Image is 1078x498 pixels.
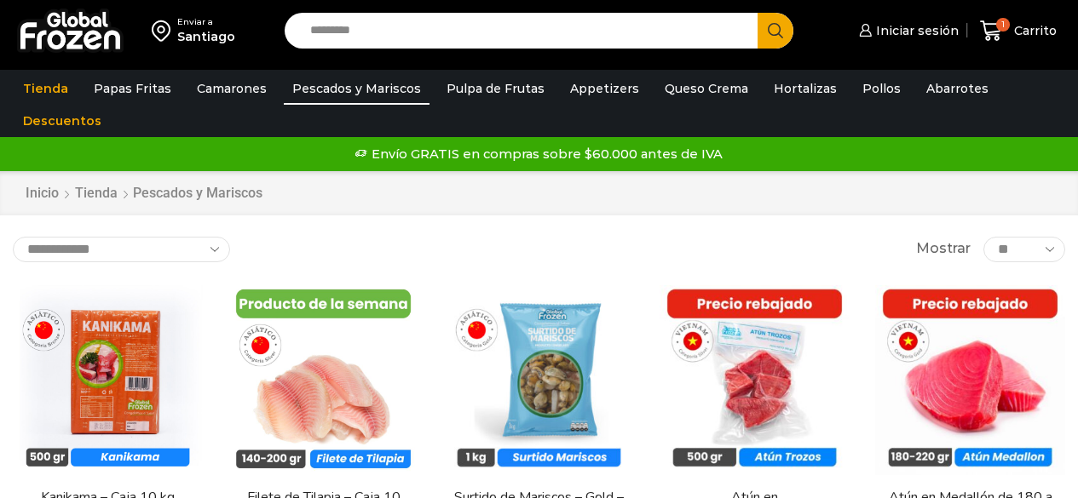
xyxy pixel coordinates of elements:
[152,16,177,45] img: address-field-icon.svg
[25,184,60,203] a: Inicio
[188,72,275,105] a: Camarones
[177,16,235,28] div: Enviar a
[976,11,1061,51] a: 1 Carrito
[13,237,230,262] select: Pedido de la tienda
[25,184,262,203] nav: Breadcrumb
[765,72,845,105] a: Hortalizas
[14,72,77,105] a: Tienda
[916,239,971,259] span: Mostrar
[438,72,553,105] a: Pulpa de Frutas
[854,72,909,105] a: Pollos
[855,14,959,48] a: Iniciar sesión
[918,72,997,105] a: Abarrotes
[177,28,235,45] div: Santiago
[872,22,959,39] span: Iniciar sesión
[133,185,262,201] h1: Pescados y Mariscos
[14,105,110,137] a: Descuentos
[85,72,180,105] a: Papas Fritas
[284,72,429,105] a: Pescados y Mariscos
[996,18,1010,31] span: 1
[656,72,757,105] a: Queso Crema
[758,13,793,49] button: Search button
[562,72,648,105] a: Appetizers
[74,184,118,203] a: Tienda
[1010,22,1057,39] span: Carrito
